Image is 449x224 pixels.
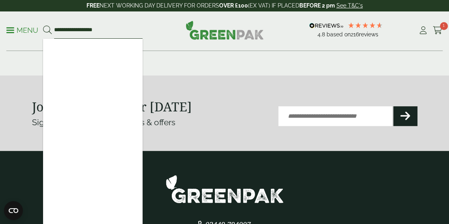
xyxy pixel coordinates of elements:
[4,201,23,220] button: Open CMP widget
[299,2,335,9] strong: BEFORE 2 pm
[165,175,284,203] img: GreenPak Supplies
[6,26,38,35] p: Menu
[6,26,38,34] a: Menu
[433,24,443,36] a: 1
[440,22,448,30] span: 1
[418,26,428,34] i: My Account
[433,26,443,34] i: Cart
[351,31,359,38] span: 216
[359,31,378,38] span: reviews
[327,31,351,38] span: Based on
[86,2,100,9] strong: FREE
[336,2,363,9] a: See T&C's
[219,2,248,9] strong: OVER £100
[309,23,344,28] img: REVIEWS.io
[32,116,205,129] p: Sign up to get the latest news & offers
[348,22,383,29] div: 4.79 Stars
[317,31,327,38] span: 4.8
[186,21,264,40] img: GreenPak Supplies
[32,98,192,115] strong: Join our newsletter [DATE]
